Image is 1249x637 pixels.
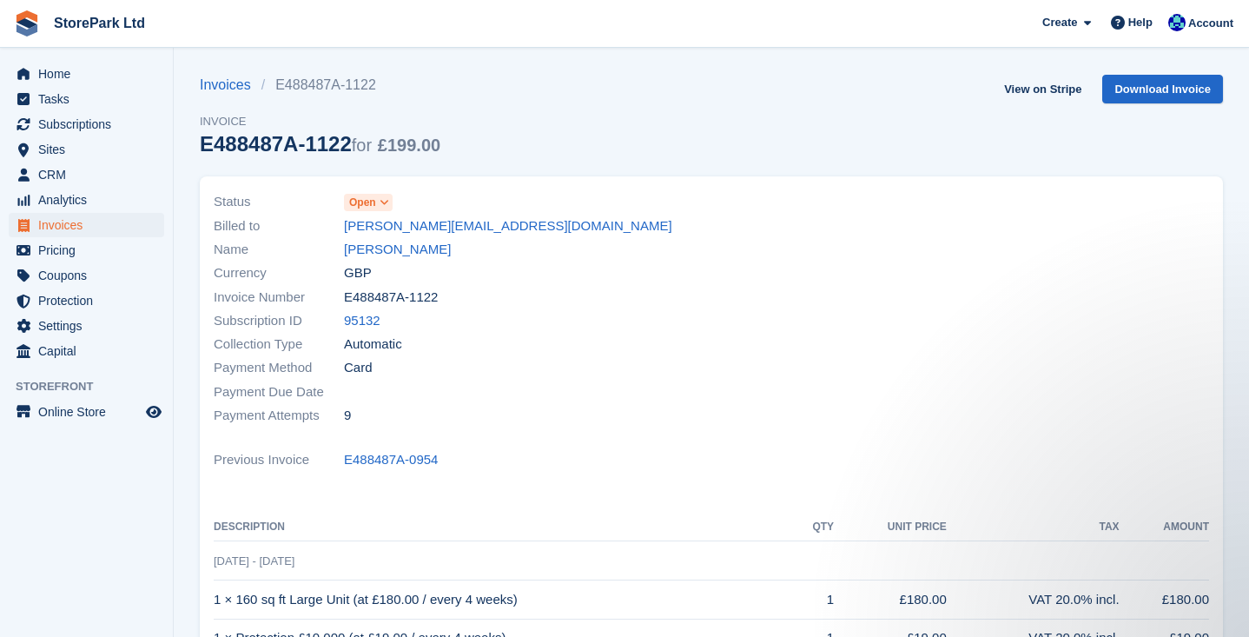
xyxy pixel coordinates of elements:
th: QTY [793,514,834,541]
span: E488487A-1122 [344,288,438,308]
a: Preview store [143,401,164,422]
a: menu [9,314,164,338]
span: GBP [344,263,372,283]
a: menu [9,339,164,363]
a: Invoices [200,75,261,96]
a: Open [344,192,393,212]
span: Protection [38,289,142,313]
a: menu [9,400,164,424]
a: menu [9,112,164,136]
span: Previous Invoice [214,450,344,470]
nav: breadcrumbs [200,75,440,96]
span: Analytics [38,188,142,212]
a: View on Stripe [997,75,1088,103]
a: menu [9,188,164,212]
span: Storefront [16,378,173,395]
span: Account [1188,15,1233,32]
span: Subscription ID [214,311,344,331]
span: Coupons [38,263,142,288]
a: menu [9,213,164,237]
span: Pricing [38,238,142,262]
th: Tax [947,514,1120,541]
td: 1 × 160 sq ft Large Unit (at £180.00 / every 4 weeks) [214,581,793,620]
th: Description [214,514,793,541]
span: Help [1128,14,1153,31]
span: Status [214,192,344,212]
span: Online Store [38,400,142,424]
img: stora-icon-8386f47178a22dfd0bd8f6a31ec36ba5ce8667c1dd55bd0f319d3a0aa187defe.svg [14,10,40,36]
span: £199.00 [378,136,440,155]
span: Currency [214,263,344,283]
a: menu [9,163,164,187]
a: [PERSON_NAME][EMAIL_ADDRESS][DOMAIN_NAME] [344,216,672,236]
a: E488487A-0954 [344,450,438,470]
span: Tasks [38,87,142,111]
a: menu [9,263,164,288]
a: menu [9,289,164,313]
a: Download Invoice [1102,75,1223,103]
td: £180.00 [834,581,947,620]
span: Name [214,240,344,260]
th: Amount [1120,514,1209,541]
a: 95132 [344,311,380,331]
img: Donna [1168,14,1186,31]
span: Capital [38,339,142,363]
span: Settings [38,314,142,338]
span: Create [1042,14,1077,31]
div: VAT 20.0% incl. [947,590,1120,610]
span: Home [38,62,142,86]
span: Invoices [38,213,142,237]
a: menu [9,137,164,162]
th: Unit Price [834,514,947,541]
span: Automatic [344,335,402,355]
span: CRM [38,163,142,187]
a: menu [9,238,164,262]
td: 1 [793,581,834,620]
span: 9 [344,406,351,426]
span: Collection Type [214,335,344,355]
span: Card [344,358,373,378]
span: [DATE] - [DATE] [214,554,294,567]
span: Payment Due Date [214,382,344,402]
span: Open [349,195,376,210]
span: Invoice [200,113,440,130]
span: Invoice Number [214,288,344,308]
a: StorePark Ltd [47,9,152,37]
a: menu [9,87,164,111]
span: for [352,136,372,155]
span: Payment Attempts [214,406,344,426]
span: Subscriptions [38,112,142,136]
a: menu [9,62,164,86]
td: £180.00 [1120,581,1209,620]
span: Billed to [214,216,344,236]
a: [PERSON_NAME] [344,240,451,260]
div: E488487A-1122 [200,132,440,156]
span: Sites [38,137,142,162]
span: Payment Method [214,358,344,378]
